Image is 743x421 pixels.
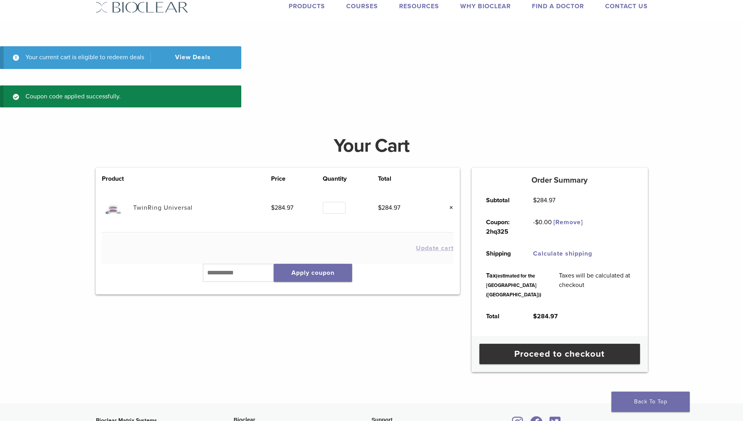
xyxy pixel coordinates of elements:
h5: Order Summary [472,176,648,185]
img: Bioclear [96,2,188,13]
a: Calculate shipping [533,250,592,258]
a: Remove this item [443,203,454,213]
a: Find A Doctor [532,2,584,10]
a: Why Bioclear [460,2,511,10]
td: - [524,211,592,243]
bdi: 284.97 [378,204,400,212]
small: (estimated for the [GEOGRAPHIC_DATA] ([GEOGRAPHIC_DATA])) [486,273,541,298]
a: View Deals [150,53,229,63]
th: Shipping [477,243,524,265]
h1: Your Cart [90,136,654,155]
a: Contact Us [605,2,648,10]
a: TwinRing Universal [133,204,193,212]
span: $ [533,196,537,204]
a: Back To Top [611,392,690,412]
th: Tax [477,265,550,305]
bdi: 284.97 [533,312,558,320]
a: Proceed to checkout [479,344,640,364]
th: Coupon: 2hq325 [477,211,524,243]
a: Resources [399,2,439,10]
span: 0.00 [535,218,552,226]
button: Update cart [416,245,454,251]
bdi: 284.97 [533,196,555,204]
span: $ [378,204,381,212]
a: Courses [346,2,378,10]
img: TwinRing Universal [102,196,125,219]
th: Total [378,174,430,183]
span: $ [535,218,539,226]
a: Remove 2hq325 coupon [553,218,583,226]
td: Taxes will be calculated at checkout [550,265,642,305]
th: Total [477,305,524,327]
span: $ [271,204,275,212]
th: Quantity [323,174,378,183]
button: Apply coupon [274,264,352,282]
bdi: 284.97 [271,204,293,212]
a: Products [289,2,325,10]
span: $ [533,312,537,320]
th: Product [102,174,133,183]
th: Subtotal [477,189,524,211]
th: Price [271,174,323,183]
